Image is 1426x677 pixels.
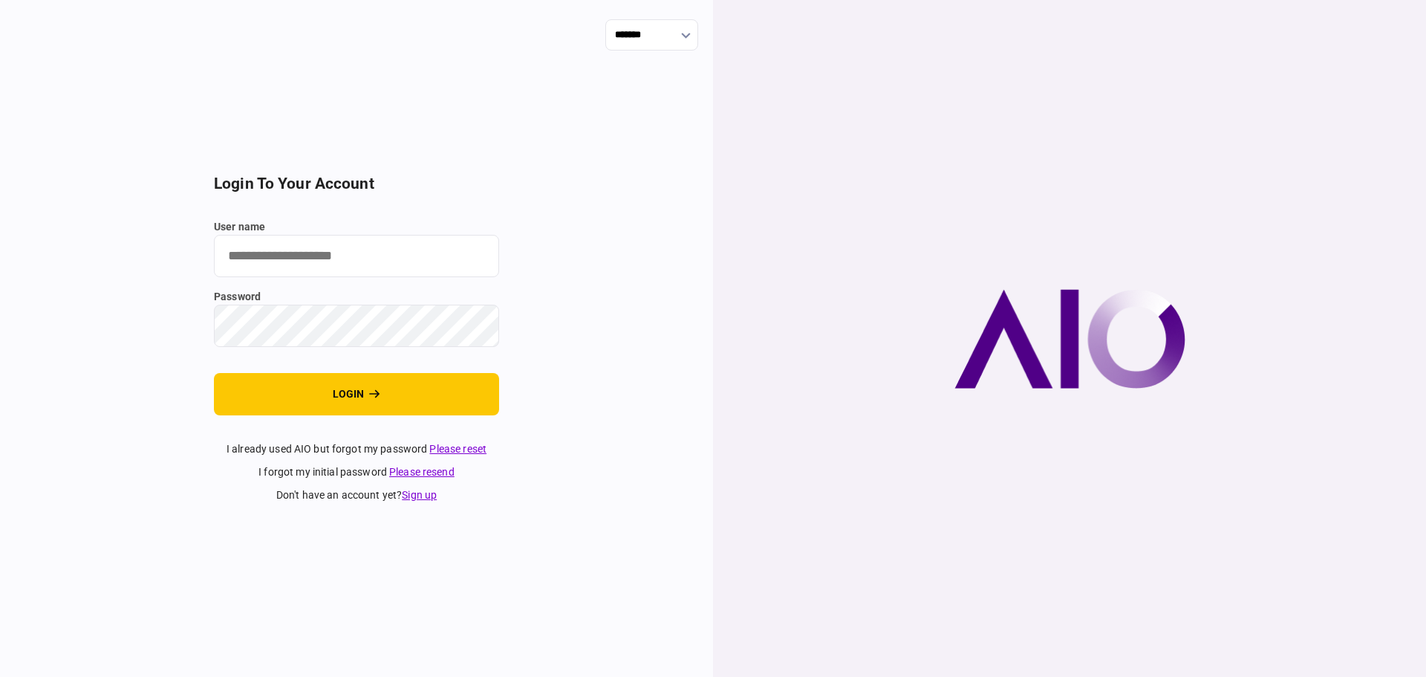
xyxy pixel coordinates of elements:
[214,441,499,457] div: I already used AIO but forgot my password
[389,466,455,478] a: Please resend
[214,235,499,277] input: user name
[214,175,499,193] h2: login to your account
[214,289,499,305] label: password
[402,489,437,501] a: Sign up
[214,487,499,503] div: don't have an account yet ?
[214,373,499,415] button: login
[429,443,486,455] a: Please reset
[214,305,499,347] input: password
[214,464,499,480] div: I forgot my initial password
[605,19,698,51] input: show language options
[954,289,1185,389] img: AIO company logo
[214,219,499,235] label: user name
